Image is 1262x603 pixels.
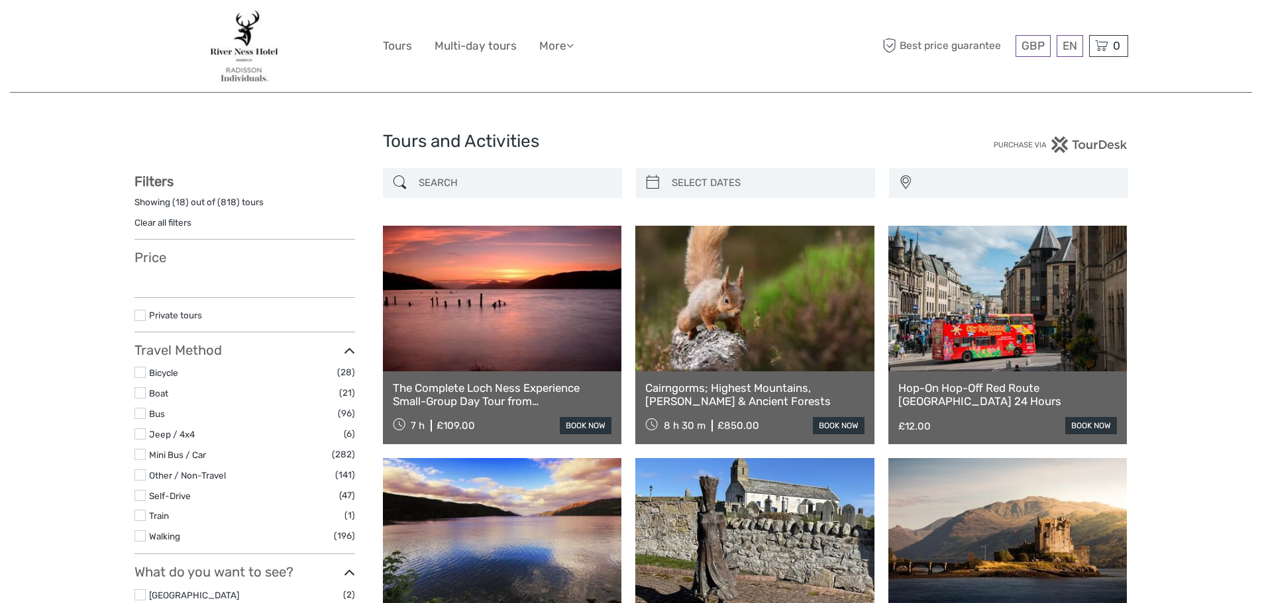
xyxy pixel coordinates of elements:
[134,250,355,265] h3: Price
[539,36,574,56] a: More
[383,36,412,56] a: Tours
[435,36,517,56] a: Multi-day tours
[1057,35,1083,57] div: EN
[176,196,185,209] label: 18
[343,587,355,602] span: (2)
[134,217,191,228] a: Clear all filters
[993,136,1128,153] img: PurchaseViaTourDesk.png
[813,417,865,434] a: book now
[338,406,355,421] span: (96)
[1022,39,1045,52] span: GBP
[149,470,226,481] a: Other / Non-Travel
[335,467,355,483] span: (141)
[221,196,237,209] label: 818
[666,171,868,195] input: SELECT DATES
[339,488,355,503] span: (47)
[898,381,1118,408] a: Hop-On Hop-Off Red Route [GEOGRAPHIC_DATA] 24 Hours
[149,531,180,541] a: Walking
[717,420,759,432] div: £850.00
[383,131,880,152] h1: Tours and Activities
[664,420,706,432] span: 8 h 30 m
[344,426,355,441] span: (6)
[149,310,202,320] a: Private tours
[645,381,865,408] a: Cairngorms; Highest Mountains, [PERSON_NAME] & Ancient Forests
[437,420,475,432] div: £109.00
[337,365,355,380] span: (28)
[339,385,355,400] span: (21)
[560,417,611,434] a: book now
[149,590,239,600] a: [GEOGRAPHIC_DATA]
[898,420,931,432] div: £12.00
[149,388,168,398] a: Boat
[134,173,174,189] strong: Filters
[134,196,355,216] div: Showing ( ) out of ( ) tours
[149,367,178,378] a: Bicycle
[149,510,169,521] a: Train
[413,171,615,195] input: SEARCH
[149,429,195,440] a: Jeep / 4x4
[149,408,165,419] a: Bus
[393,381,612,408] a: The Complete Loch Ness Experience Small-Group Day Tour from [GEOGRAPHIC_DATA]
[149,490,191,501] a: Self-Drive
[210,10,279,82] img: 3291-065ce774-2bb8-4d36-ac00-65f65a84ed2e_logo_big.jpg
[149,449,206,460] a: Mini Bus / Car
[134,564,355,580] h3: What do you want to see?
[1065,417,1117,434] a: book now
[411,420,425,432] span: 7 h
[332,447,355,462] span: (282)
[344,508,355,523] span: (1)
[134,342,355,358] h3: Travel Method
[334,528,355,543] span: (196)
[1111,39,1122,52] span: 0
[880,35,1012,57] span: Best price guarantee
